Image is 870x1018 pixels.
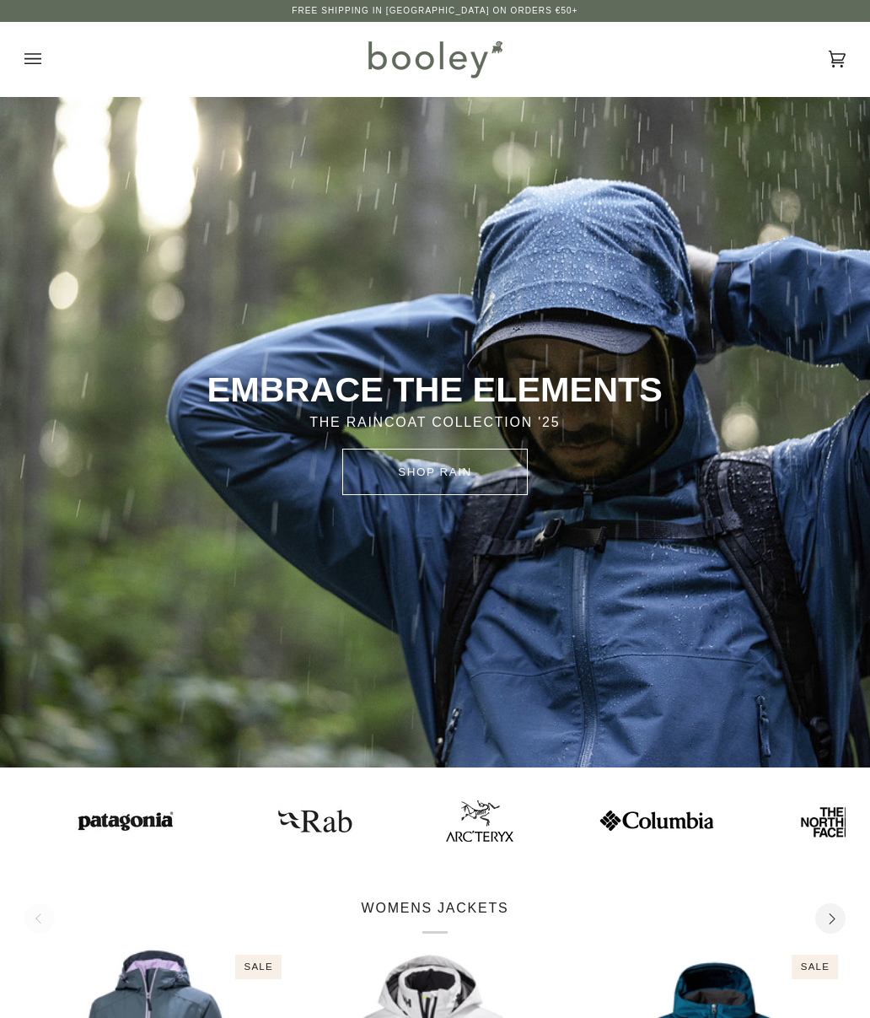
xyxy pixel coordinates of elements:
p: EMBRACE THE ELEMENTS [172,369,698,412]
p: Free Shipping in [GEOGRAPHIC_DATA] on Orders €50+ [292,4,577,18]
p: THE RAINCOAT COLLECTION '25 [172,412,698,433]
p: WOMENS JACKETS [362,898,509,934]
div: Sale [792,955,838,979]
div: Sale [235,955,281,979]
button: Next [815,903,846,934]
button: Open menu [24,22,75,96]
a: SHOP rain [342,449,528,495]
img: Booley [361,35,508,83]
